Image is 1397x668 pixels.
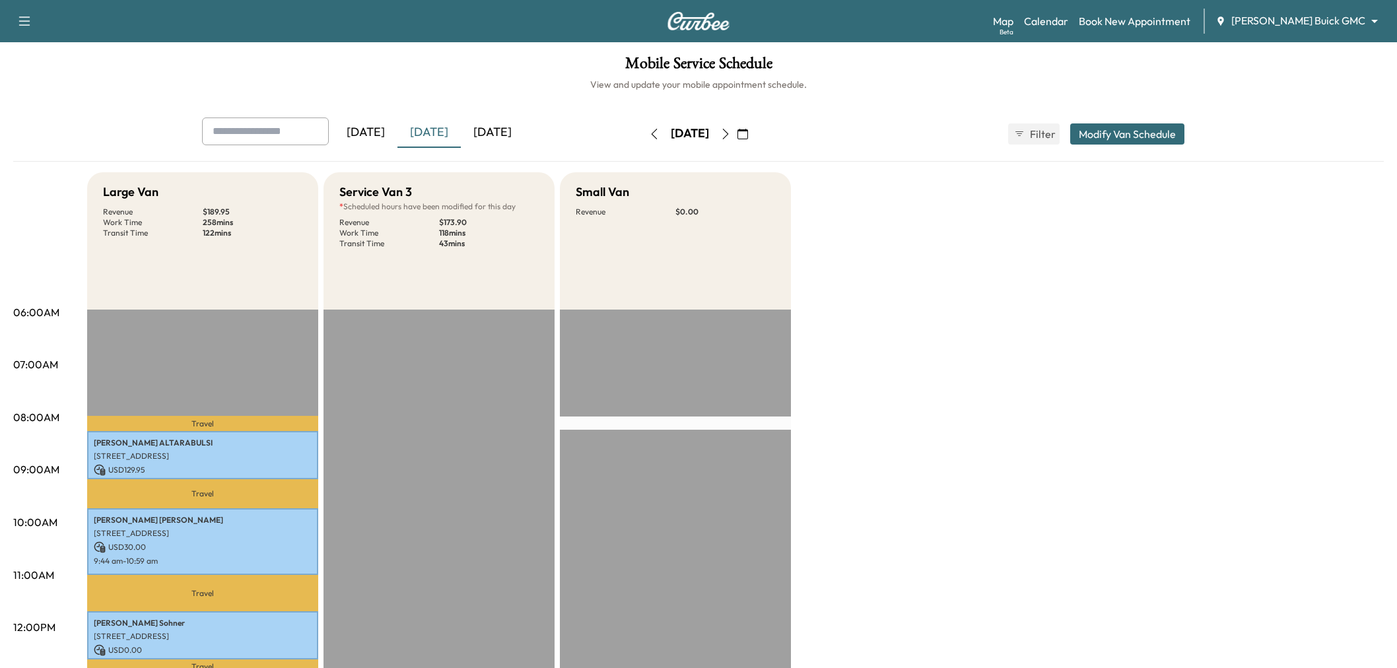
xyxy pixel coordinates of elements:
[13,409,59,425] p: 08:00AM
[87,416,318,431] p: Travel
[334,117,397,148] div: [DATE]
[203,217,302,228] p: 258 mins
[103,207,203,217] p: Revenue
[993,13,1013,29] a: MapBeta
[94,438,312,448] p: [PERSON_NAME] ALTARABULSI
[94,618,312,628] p: [PERSON_NAME] Sohner
[13,461,59,477] p: 09:00AM
[94,451,312,461] p: [STREET_ADDRESS]
[439,228,539,238] p: 118 mins
[13,78,1384,91] h6: View and update your mobile appointment schedule.
[576,183,629,201] h5: Small Van
[203,228,302,238] p: 122 mins
[94,644,312,656] p: USD 0.00
[13,55,1384,78] h1: Mobile Service Schedule
[203,207,302,217] p: $ 189.95
[103,217,203,228] p: Work Time
[667,12,730,30] img: Curbee Logo
[339,238,439,249] p: Transit Time
[94,631,312,642] p: [STREET_ADDRESS]
[13,567,54,583] p: 11:00AM
[439,217,539,228] p: $ 173.90
[339,228,439,238] p: Work Time
[94,464,312,476] p: USD 129.95
[87,575,318,611] p: Travel
[103,228,203,238] p: Transit Time
[1079,13,1190,29] a: Book New Appointment
[1000,27,1013,37] div: Beta
[94,556,312,566] p: 9:44 am - 10:59 am
[1070,123,1184,145] button: Modify Van Schedule
[339,217,439,228] p: Revenue
[13,304,59,320] p: 06:00AM
[13,514,57,530] p: 10:00AM
[461,117,524,148] div: [DATE]
[87,479,318,508] p: Travel
[94,541,312,553] p: USD 30.00
[103,183,158,201] h5: Large Van
[339,201,539,212] p: Scheduled hours have been modified for this day
[576,207,675,217] p: Revenue
[439,238,539,249] p: 43 mins
[671,125,709,142] div: [DATE]
[94,515,312,525] p: [PERSON_NAME] [PERSON_NAME]
[1030,126,1054,142] span: Filter
[13,619,55,635] p: 12:00PM
[675,207,775,217] p: $ 0.00
[397,117,461,148] div: [DATE]
[339,183,412,201] h5: Service Van 3
[1231,13,1365,28] span: [PERSON_NAME] Buick GMC
[13,356,58,372] p: 07:00AM
[1024,13,1068,29] a: Calendar
[1008,123,1060,145] button: Filter
[94,528,312,539] p: [STREET_ADDRESS]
